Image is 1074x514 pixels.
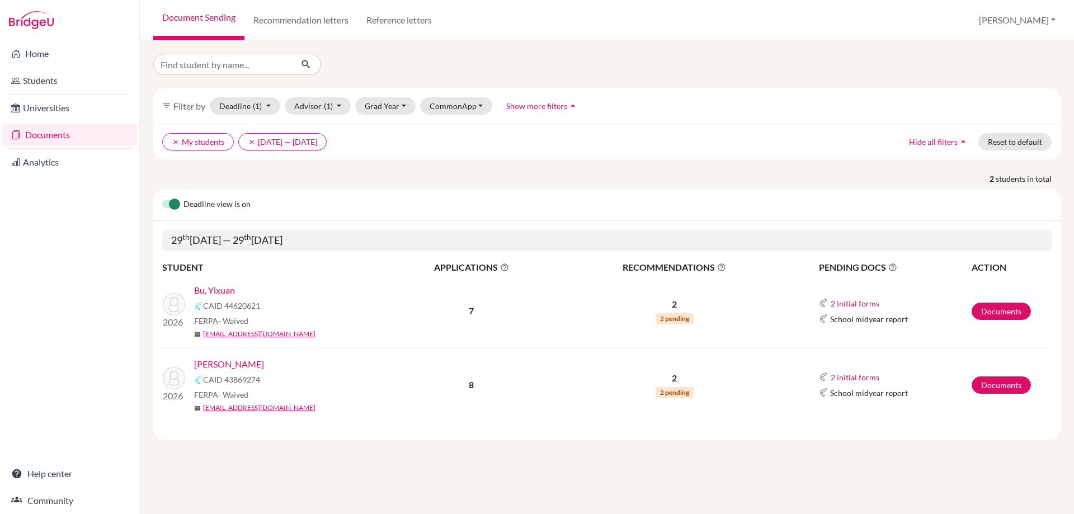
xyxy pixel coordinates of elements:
button: Deadline(1) [210,97,280,115]
span: Filter by [173,101,205,111]
i: filter_list [162,101,171,110]
a: Documents [2,124,137,146]
strong: 2 [990,173,996,185]
span: School midyear report [830,313,908,325]
img: Common App logo [194,301,203,310]
a: Bu, Yixuan [194,284,235,297]
input: Find student by name... [153,54,292,75]
a: [EMAIL_ADDRESS][DOMAIN_NAME] [203,329,315,339]
img: Common App logo [819,388,828,397]
span: (1) [253,101,262,111]
i: clear [172,138,180,146]
span: - Waived [218,316,248,326]
span: mail [194,405,201,412]
th: ACTION [971,260,1052,275]
span: CAID 44620621 [203,300,260,312]
span: School midyear report [830,387,908,399]
button: [PERSON_NAME] [974,10,1061,31]
b: 8 [469,379,474,390]
span: CAID 43869274 [203,374,260,385]
span: - Waived [218,390,248,399]
a: [EMAIL_ADDRESS][DOMAIN_NAME] [203,403,315,413]
span: students in total [996,173,1061,185]
a: [PERSON_NAME] [194,357,264,371]
a: Analytics [2,151,137,173]
span: FERPA [194,389,248,400]
i: arrow_drop_up [567,100,578,111]
span: 2 pending [656,313,694,324]
p: 2 [558,371,792,385]
img: Common App logo [819,372,828,381]
button: Hide all filtersarrow_drop_up [899,133,978,150]
button: 2 initial forms [830,297,880,310]
p: 2026 [163,315,185,329]
p: 2026 [163,389,185,403]
a: Documents [972,376,1031,394]
button: clear[DATE] — [DATE] [238,133,327,150]
a: Community [2,489,137,512]
button: clearMy students [162,133,234,150]
h5: 29 [DATE] — 29 [DATE] [162,230,1052,251]
span: PENDING DOCS [819,261,971,274]
button: CommonApp [420,97,493,115]
a: Documents [972,303,1031,320]
a: Home [2,43,137,65]
img: Bu, Yixuan [163,293,185,315]
p: 2 [558,298,792,311]
button: Reset to default [978,133,1052,150]
span: RECOMMENDATIONS [558,261,792,274]
img: Common App logo [819,314,828,323]
button: 2 initial forms [830,371,880,384]
button: Grad Year [355,97,416,115]
i: clear [248,138,256,146]
sup: th [244,233,251,242]
i: arrow_drop_up [958,136,969,147]
th: STUDENT [162,260,386,275]
a: Students [2,69,137,92]
span: Show more filters [506,101,567,111]
span: 2 pending [656,387,694,398]
span: mail [194,331,201,338]
span: Deadline view is on [183,198,251,211]
span: (1) [324,101,333,111]
img: Common App logo [194,375,203,384]
sup: th [182,233,190,242]
img: Bridge-U [9,11,54,29]
b: 7 [469,305,474,316]
span: Hide all filters [909,137,958,147]
button: Advisor(1) [285,97,351,115]
a: Universities [2,97,137,119]
a: Help center [2,463,137,485]
span: FERPA [194,315,248,327]
img: Parasramka, Rohan [163,367,185,389]
img: Common App logo [819,299,828,308]
span: APPLICATIONS [387,261,557,274]
button: Show more filtersarrow_drop_up [497,97,588,115]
